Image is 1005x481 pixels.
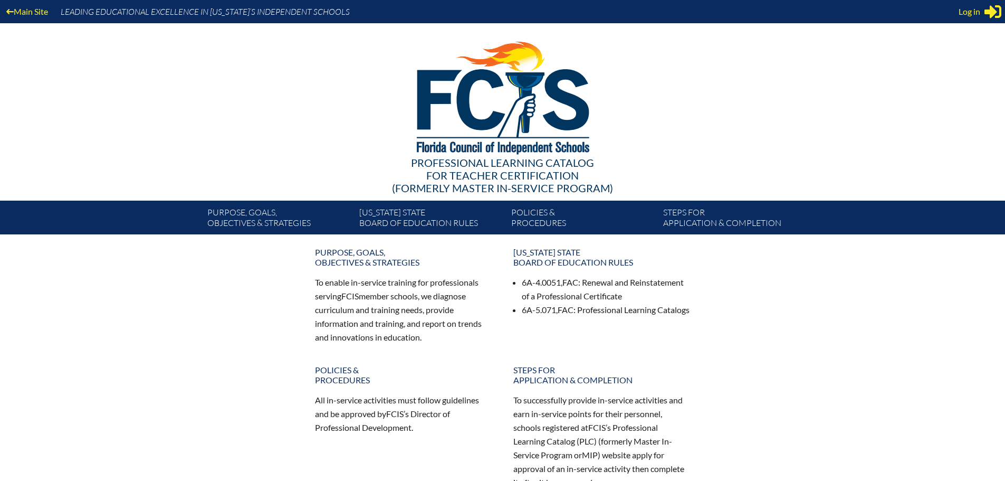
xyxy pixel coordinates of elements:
[507,205,659,234] a: Policies &Procedures
[386,409,404,419] span: FCIS
[315,393,492,435] p: All in-service activities must follow guidelines and be approved by ’s Director of Professional D...
[394,23,611,167] img: FCISlogo221.eps
[507,243,697,271] a: [US_STATE] StateBoard of Education rules
[341,291,359,301] span: FCIS
[522,303,691,317] li: 6A-5.071, : Professional Learning Catalogs
[309,243,499,271] a: Purpose, goals,objectives & strategies
[199,156,807,194] div: Professional Learning Catalog (formerly Master In-service Program)
[203,205,355,234] a: Purpose, goals,objectives & strategies
[309,361,499,389] a: Policies &Procedures
[355,205,507,234] a: [US_STATE] StateBoard of Education rules
[2,4,52,18] a: Main Site
[984,3,1001,20] svg: Sign in or register
[588,422,606,432] span: FCIS
[582,450,598,460] span: MIP
[522,276,691,303] li: 6A-4.0051, : Renewal and Reinstatement of a Professional Certificate
[959,5,980,18] span: Log in
[579,436,594,446] span: PLC
[659,205,811,234] a: Steps forapplication & completion
[562,277,578,287] span: FAC
[426,169,579,182] span: for Teacher Certification
[507,361,697,389] a: Steps forapplication & completion
[315,276,492,344] p: To enable in-service training for professionals serving member schools, we diagnose curriculum an...
[558,305,573,315] span: FAC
